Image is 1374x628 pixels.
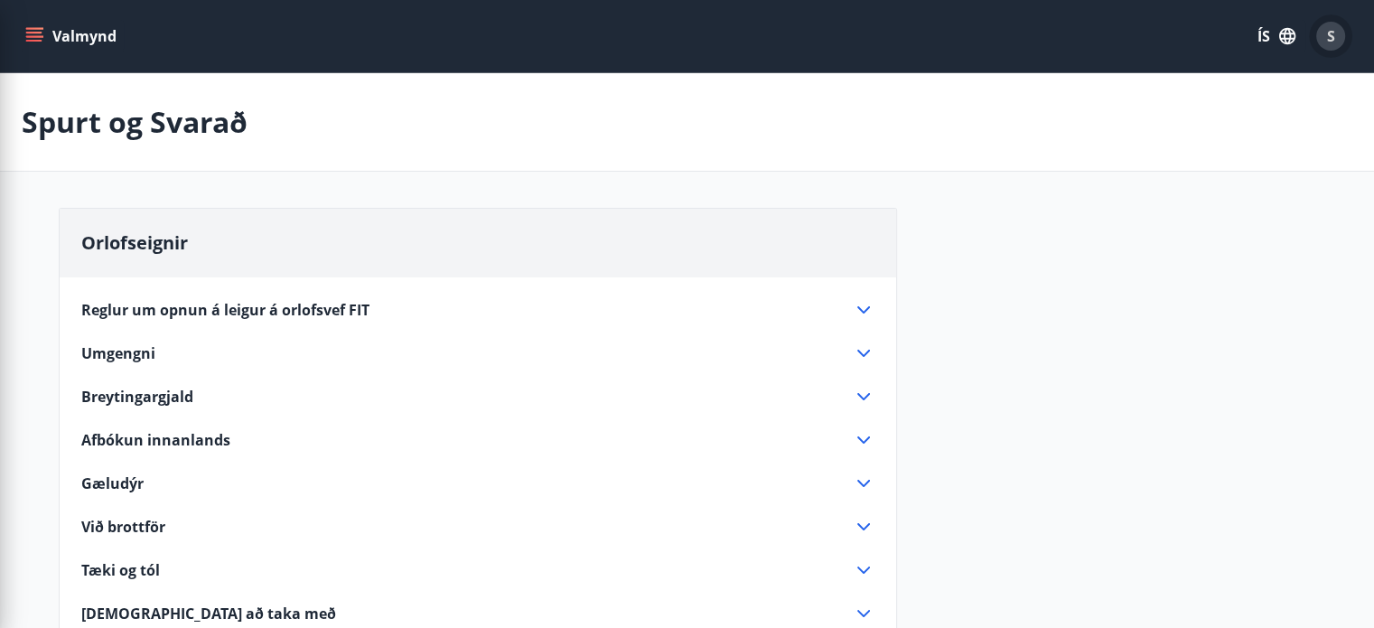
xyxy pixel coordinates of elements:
[81,299,874,321] div: Reglur um opnun á leigur á orlofsvef FIT
[81,430,230,450] span: Afbókun innanlands
[1327,26,1335,46] span: S
[81,230,188,255] span: Orlofseignir
[81,560,160,580] span: Tæki og tól
[81,386,874,408] div: Breytingargjald
[1309,14,1352,58] button: S
[81,516,874,538] div: Við brottför
[81,300,369,320] span: Reglur um opnun á leigur á orlofsvef FIT
[81,604,336,623] span: [DEMOGRAPHIC_DATA] að taka með
[81,559,874,581] div: Tæki og tól
[81,429,874,451] div: Afbókun innanlands
[22,20,124,52] button: menu
[81,603,874,624] div: [DEMOGRAPHIC_DATA] að taka með
[81,517,165,537] span: Við brottför
[81,473,144,493] span: Gæludýr
[81,387,193,407] span: Breytingargjald
[22,102,248,142] p: Spurt og Svarað
[81,342,874,364] div: Umgengni
[81,473,874,494] div: Gæludýr
[1248,20,1305,52] button: ÍS
[81,343,155,363] span: Umgengni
